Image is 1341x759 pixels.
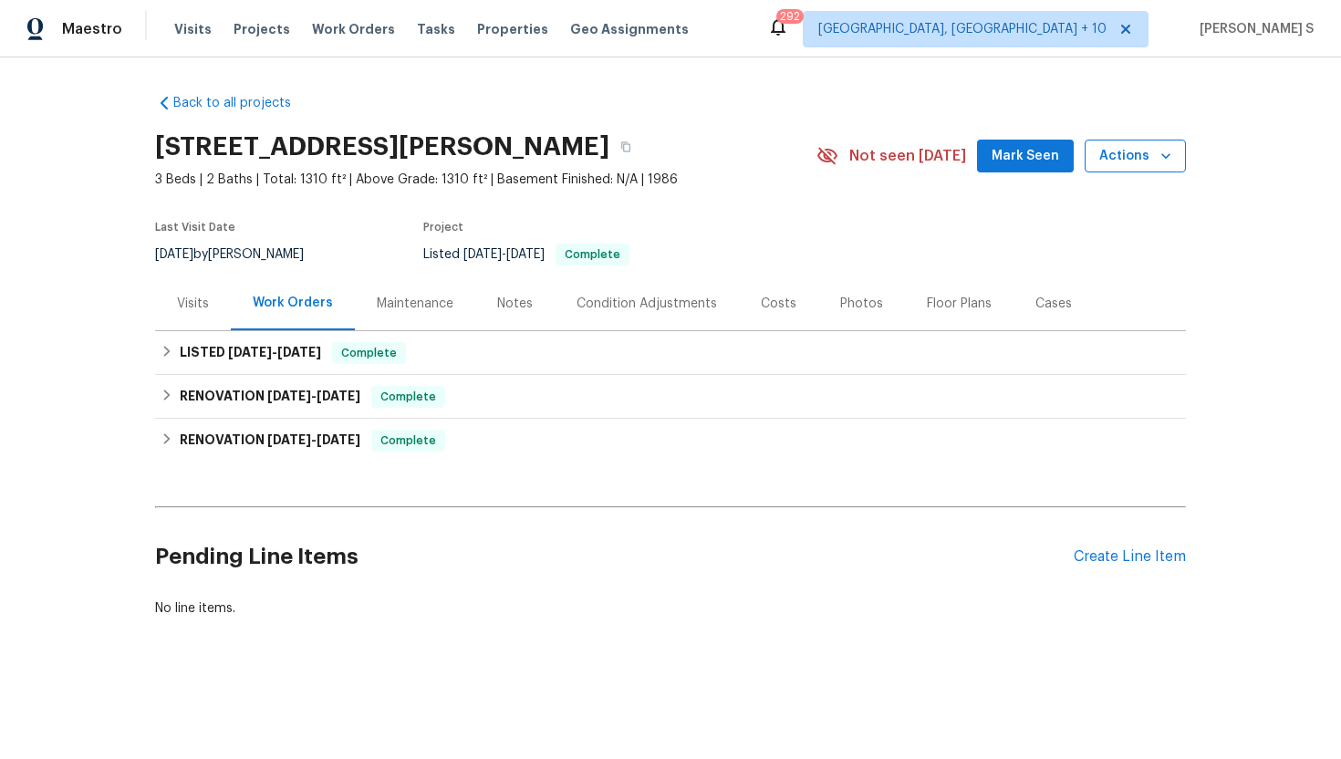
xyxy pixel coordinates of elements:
h6: RENOVATION [180,430,360,452]
span: [PERSON_NAME] S [1192,20,1314,38]
div: Photos [840,295,883,313]
span: Complete [557,249,628,260]
h6: LISTED [180,342,321,364]
span: - [267,433,360,446]
div: Create Line Item [1074,548,1186,566]
span: Actions [1099,145,1171,168]
h2: Pending Line Items [155,515,1074,599]
button: Actions [1085,140,1186,173]
span: 3 Beds | 2 Baths | Total: 1310 ft² | Above Grade: 1310 ft² | Basement Finished: N/A | 1986 [155,171,816,189]
div: Condition Adjustments [577,295,717,313]
div: 292 [780,7,800,26]
span: Complete [373,388,443,406]
div: RENOVATION [DATE]-[DATE]Complete [155,419,1186,463]
div: Floor Plans [927,295,992,313]
span: Not seen [DATE] [849,147,966,165]
div: Costs [761,295,796,313]
button: Copy Address [609,130,642,163]
span: [DATE] [317,433,360,446]
div: LISTED [DATE]-[DATE]Complete [155,331,1186,375]
div: No line items. [155,599,1186,618]
div: Maintenance [377,295,453,313]
span: - [267,390,360,402]
span: - [228,346,321,359]
span: Mark Seen [992,145,1059,168]
div: Work Orders [253,294,333,312]
div: Cases [1035,295,1072,313]
span: Complete [334,344,404,362]
span: Maestro [62,20,122,38]
span: [DATE] [277,346,321,359]
button: Mark Seen [977,140,1074,173]
div: Visits [177,295,209,313]
span: Tasks [417,23,455,36]
span: Project [423,222,463,233]
span: Complete [373,431,443,450]
div: RENOVATION [DATE]-[DATE]Complete [155,375,1186,419]
span: [DATE] [267,433,311,446]
span: [DATE] [228,346,272,359]
span: [DATE] [317,390,360,402]
span: Listed [423,248,629,261]
span: Properties [477,20,548,38]
span: [DATE] [506,248,545,261]
a: Back to all projects [155,94,330,112]
span: Work Orders [312,20,395,38]
span: [DATE] [155,248,193,261]
div: Notes [497,295,533,313]
span: Last Visit Date [155,222,235,233]
div: by [PERSON_NAME] [155,244,326,265]
span: [GEOGRAPHIC_DATA], [GEOGRAPHIC_DATA] + 10 [818,20,1107,38]
span: Visits [174,20,212,38]
span: [DATE] [267,390,311,402]
h6: RENOVATION [180,386,360,408]
h2: [STREET_ADDRESS][PERSON_NAME] [155,138,609,156]
span: - [463,248,545,261]
span: [DATE] [463,248,502,261]
span: Geo Assignments [570,20,689,38]
span: Projects [234,20,290,38]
